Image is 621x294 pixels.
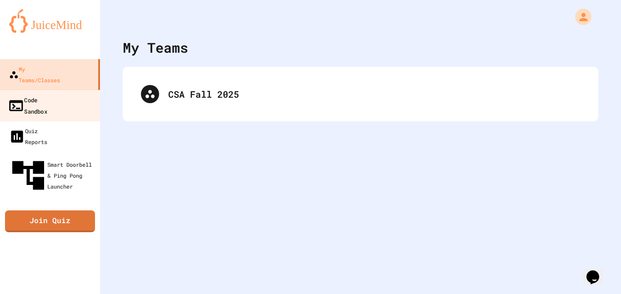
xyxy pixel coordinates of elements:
[583,258,612,285] iframe: chat widget
[9,64,60,85] div: My Teams/Classes
[9,156,96,194] div: Smart Doorbell & Ping Pong Launcher
[5,210,95,232] a: Join Quiz
[8,94,47,116] div: Code Sandbox
[123,37,188,58] div: My Teams
[132,76,589,112] div: CSA Fall 2025
[9,9,91,33] img: logo-orange.svg
[566,6,594,27] div: My Account
[9,125,47,147] div: Quiz Reports
[168,87,580,101] div: CSA Fall 2025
